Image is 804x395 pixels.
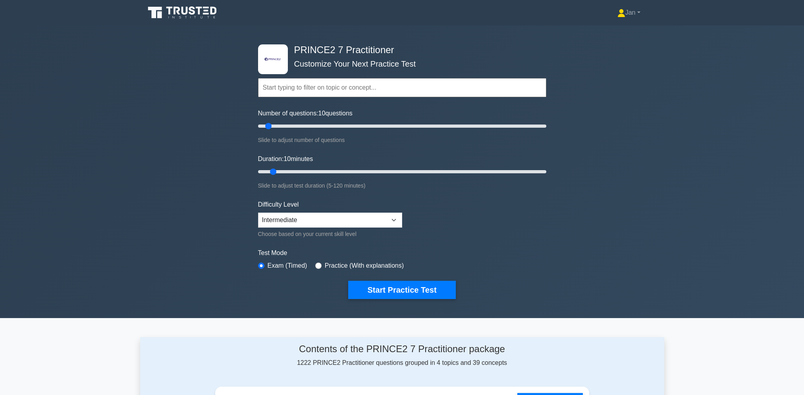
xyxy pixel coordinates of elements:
[283,155,291,162] span: 10
[348,281,455,299] button: Start Practice Test
[258,78,546,97] input: Start typing to filter on topic or concept...
[258,154,313,164] label: Duration: minutes
[258,229,402,239] div: Choose based on your current skill level
[215,343,589,368] div: 1222 PRINCE2 Practitioner questions grouped in 4 topics and 39 concepts
[325,261,404,270] label: Practice (With explanations)
[291,44,507,56] h4: PRINCE2 7 Practitioner
[258,248,546,258] label: Test Mode
[258,109,353,118] label: Number of questions: questions
[268,261,307,270] label: Exam (Timed)
[215,343,589,355] h4: Contents of the PRINCE2 7 Practitioner package
[258,135,546,145] div: Slide to adjust number of questions
[598,5,659,21] a: Jan
[258,181,546,190] div: Slide to adjust test duration (5-120 minutes)
[258,200,299,209] label: Difficulty Level
[318,110,326,117] span: 10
